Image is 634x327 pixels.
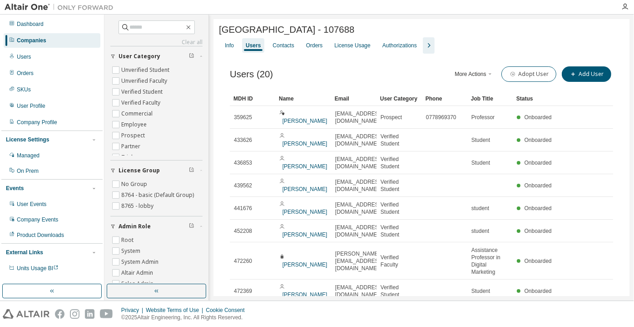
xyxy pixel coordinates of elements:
[335,91,373,106] div: Email
[219,25,354,35] span: [GEOGRAPHIC_DATA] - 107688
[121,130,147,141] label: Prospect
[525,228,552,234] span: Onboarded
[230,69,273,80] span: Users (20)
[335,110,384,125] span: [EMAIL_ADDRESS][DOMAIN_NAME]
[282,118,327,124] a: [PERSON_NAME]
[471,287,490,295] span: Student
[121,179,149,190] label: No Group
[282,262,327,268] a: [PERSON_NAME]
[110,161,203,181] button: License Group
[17,37,46,44] div: Companies
[381,284,418,298] span: Verified Student
[234,159,252,166] span: 436853
[471,205,489,212] span: student
[516,91,555,106] div: Status
[335,284,384,298] span: [EMAIL_ADDRESS][DOMAIN_NAME]
[380,91,418,106] div: User Category
[381,254,418,268] span: Verified Faculty
[17,119,57,126] div: Company Profile
[335,224,384,238] span: [EMAIL_ADDRESS][DOMAIN_NAME]
[189,167,194,174] span: Clear filter
[17,167,39,175] div: On Prem
[121,246,142,257] label: System
[272,42,294,49] div: Contacts
[189,53,194,60] span: Clear filter
[121,278,155,289] label: Sales Admin
[334,42,370,49] div: License Usage
[381,178,418,193] span: Verified Student
[381,201,418,216] span: Verified Student
[121,108,154,119] label: Commercial
[471,91,509,106] div: Job Title
[121,235,135,246] label: Root
[381,114,402,121] span: Prospect
[233,91,272,106] div: MDH ID
[121,65,171,75] label: Unverified Student
[335,156,384,170] span: [EMAIL_ADDRESS][DOMAIN_NAME]
[110,46,203,66] button: User Category
[121,267,155,278] label: Altair Admin
[471,247,509,276] span: Assistance Professor in Digital Marketing
[426,91,464,106] div: Phone
[5,3,118,12] img: Altair One
[6,136,49,143] div: License Settings
[282,141,327,147] a: [PERSON_NAME]
[525,258,552,264] span: Onboarded
[121,86,164,97] label: Verified Student
[100,309,113,319] img: youtube.svg
[381,156,418,170] span: Verified Student
[335,133,384,147] span: [EMAIL_ADDRESS][DOMAIN_NAME]
[381,133,418,147] span: Verified Student
[121,307,146,314] div: Privacy
[121,190,196,201] label: 8764 - basic (Default Group)
[306,42,323,49] div: Orders
[234,114,252,121] span: 359625
[121,141,142,152] label: Partner
[234,205,252,212] span: 441676
[121,257,160,267] label: System Admin
[121,314,250,322] p: © 2025 Altair Engineering, Inc. All Rights Reserved.
[17,102,45,110] div: User Profile
[17,152,40,159] div: Managed
[562,66,611,82] button: Add User
[282,231,327,238] a: [PERSON_NAME]
[471,136,490,144] span: Student
[234,227,252,235] span: 452208
[525,114,552,121] span: Onboarded
[17,216,58,223] div: Company Events
[279,91,327,106] div: Name
[3,309,50,319] img: altair_logo.svg
[525,160,552,166] span: Onboarded
[6,185,24,192] div: Events
[382,42,417,49] div: Authorizations
[17,201,46,208] div: User Events
[6,249,43,256] div: External Links
[525,137,552,143] span: Onboarded
[119,167,160,174] span: License Group
[119,223,151,230] span: Admin Role
[17,231,64,239] div: Product Downloads
[85,309,94,319] img: linkedin.svg
[335,201,384,216] span: [EMAIL_ADDRESS][DOMAIN_NAME]
[121,75,169,86] label: Unverified Faculty
[246,42,261,49] div: Users
[234,182,252,189] span: 439562
[17,70,34,77] div: Orders
[282,209,327,215] a: [PERSON_NAME]
[282,163,327,170] a: [PERSON_NAME]
[525,205,552,211] span: Onboarded
[282,186,327,192] a: [PERSON_NAME]
[17,53,31,60] div: Users
[55,309,64,319] img: facebook.svg
[234,136,252,144] span: 433626
[70,309,79,319] img: instagram.svg
[525,182,552,189] span: Onboarded
[206,307,250,314] div: Cookie Consent
[121,152,134,163] label: Trial
[119,53,160,60] span: User Category
[282,292,327,298] a: [PERSON_NAME]
[501,66,556,82] button: Adopt User
[234,287,252,295] span: 472369
[17,20,44,28] div: Dashboard
[121,97,162,108] label: Verified Faculty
